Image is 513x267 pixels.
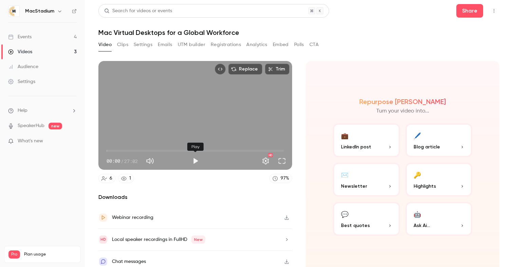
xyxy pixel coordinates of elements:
[110,175,112,182] div: 6
[333,202,400,236] button: 💬Best quotes
[178,39,205,50] button: UTM builder
[333,123,400,157] button: 💼LinkedIn post
[294,39,304,50] button: Polls
[259,154,272,168] button: Settings
[158,39,172,50] button: Emails
[376,107,429,115] p: Turn your video into...
[309,39,319,50] button: CTA
[246,39,267,50] button: Analytics
[405,123,473,157] button: 🖊️Blog article
[98,39,112,50] button: Video
[8,250,20,259] span: Pro
[8,63,38,70] div: Audience
[8,6,19,17] img: MacStadium
[359,98,446,106] h2: Repurpose [PERSON_NAME]
[8,48,32,55] div: Videos
[414,169,421,180] div: 🔑
[405,163,473,197] button: 🔑Highlights
[49,123,62,129] span: new
[187,143,204,151] div: Play
[189,154,202,168] button: Play
[268,153,273,157] div: HD
[104,7,172,15] div: Search for videos or events
[107,158,120,165] span: 00:00
[414,222,430,229] span: Ask Ai...
[121,158,123,165] span: /
[265,64,289,75] button: Trim
[112,213,153,222] div: Webinar recording
[456,4,483,18] button: Share
[18,138,43,145] span: What's new
[211,39,241,50] button: Registrations
[8,78,35,85] div: Settings
[215,64,226,75] button: Embed video
[118,174,134,183] a: 1
[112,235,205,244] div: Local speaker recordings in FullHD
[69,138,77,144] iframe: Noticeable Trigger
[134,39,152,50] button: Settings
[8,107,77,114] li: help-dropdown-opener
[191,235,205,244] span: New
[341,143,371,150] span: LinkedIn post
[414,143,440,150] span: Blog article
[275,154,289,168] button: Full screen
[405,202,473,236] button: 🤖Ask Ai...
[98,174,115,183] a: 6
[98,193,292,201] h2: Downloads
[414,130,421,141] div: 🖊️
[489,5,499,16] button: Top Bar Actions
[18,122,44,129] a: SpeakerHub
[107,158,138,165] div: 00:00
[414,183,436,190] span: Highlights
[228,64,262,75] button: Replace
[341,130,348,141] div: 💼
[341,209,348,219] div: 💬
[414,209,421,219] div: 🤖
[98,28,499,37] h1: Mac Virtual Desktops for a Global Workforce
[341,183,367,190] span: Newsletter
[269,174,292,183] a: 97%
[129,175,131,182] div: 1
[117,39,128,50] button: Clips
[333,163,400,197] button: ✉️Newsletter
[25,8,54,15] h6: MacStadium
[341,222,370,229] span: Best quotes
[281,175,289,182] div: 97 %
[18,107,27,114] span: Help
[273,39,289,50] button: Embed
[8,34,32,40] div: Events
[24,252,76,257] span: Plan usage
[124,158,138,165] span: 27:02
[143,154,157,168] button: Mute
[341,169,348,180] div: ✉️
[112,258,146,266] div: Chat messages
